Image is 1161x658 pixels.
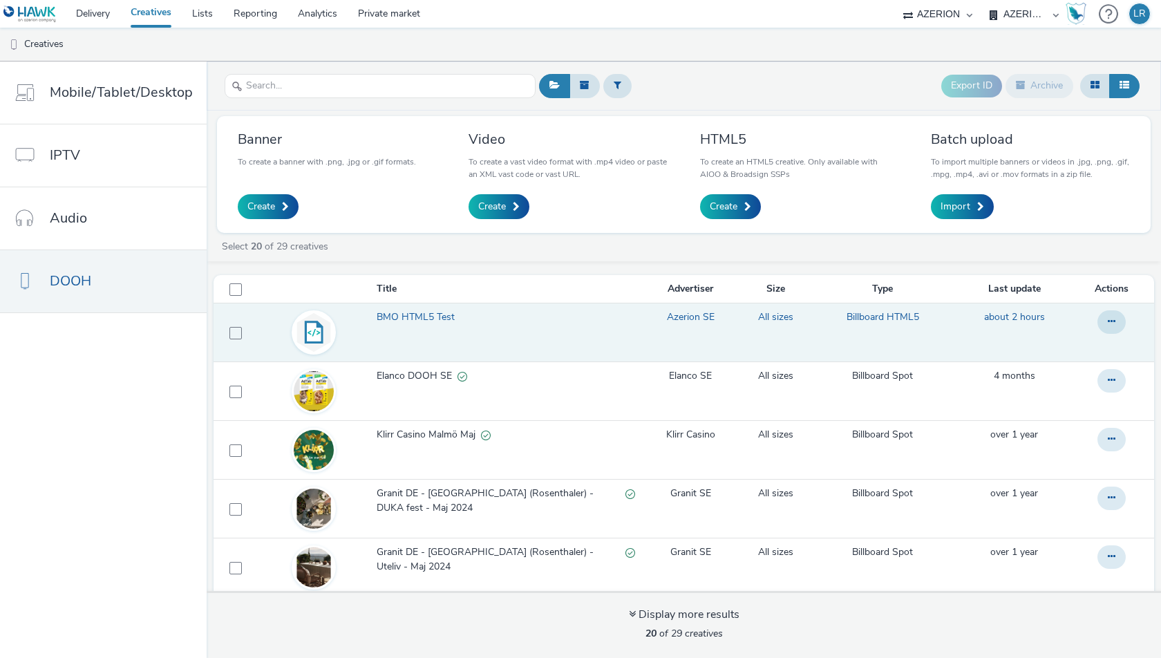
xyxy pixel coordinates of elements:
[990,545,1038,559] a: 8 May 2024, 10:54
[852,487,913,500] a: Billboard Spot
[50,82,193,102] span: Mobile/Tablet/Desktop
[50,208,87,228] span: Audio
[1006,74,1073,97] button: Archive
[931,156,1130,180] p: To import multiple banners or videos in .jpg, .png, .gif, .mpg, .mp4, .avi or .mov formats in a z...
[670,545,711,559] a: Granit SE
[847,310,919,324] a: Billboard HTML5
[984,310,1045,323] span: about 2 hours
[1075,275,1154,303] th: Actions
[1080,74,1110,97] button: Grid
[852,369,913,383] a: Billboard Spot
[700,156,899,180] p: To create an HTML5 creative. Only available with AIOO & Broadsign SSPs
[645,627,657,640] strong: 20
[220,240,334,253] a: Select of 29 creatives
[642,275,740,303] th: Advertiser
[990,545,1038,558] span: over 1 year
[990,487,1038,500] a: 8 May 2024, 10:55
[700,130,899,149] h3: HTML5
[1066,3,1092,25] a: Hawk Academy
[3,6,57,23] img: undefined Logo
[377,369,641,390] a: Elanco DOOH SEValid
[225,74,536,98] input: Search...
[294,415,334,486] img: 4f8b20a1-ccdf-4b46-9498-bf83aa39405b.jpg
[670,487,711,500] a: Granit SE
[377,545,641,581] a: Granit DE - [GEOGRAPHIC_DATA] (Rosenthaler) - Uteliv - Maj 2024Valid
[294,532,334,603] img: 67abb26d-a428-4686-936f-39af476b7abb.jpg
[758,369,793,383] a: All sizes
[457,369,467,384] div: Valid
[238,194,299,219] a: Create
[666,428,715,442] a: Klirr Casino
[758,428,793,442] a: All sizes
[238,130,416,149] h3: Banner
[294,312,334,352] img: code.svg
[954,275,1075,303] th: Last update
[375,275,642,303] th: Title
[469,130,668,149] h3: Video
[931,194,994,219] a: Import
[811,275,954,303] th: Type
[931,130,1130,149] h3: Batch upload
[50,145,80,165] span: IPTV
[481,428,491,442] div: Valid
[739,275,811,303] th: Size
[758,310,793,324] a: All sizes
[247,200,275,214] span: Create
[478,200,506,214] span: Create
[1133,3,1146,24] div: LR
[469,156,668,180] p: To create a vast video format with .mp4 video or paste an XML vast code or vast URL.
[645,627,723,640] span: of 29 creatives
[994,369,1035,382] span: 4 months
[377,487,625,515] span: Granit DE - [GEOGRAPHIC_DATA] (Rosenthaler) - DUKA fest - Maj 2024
[629,607,739,623] div: Display more results
[700,194,761,219] a: Create
[990,487,1038,500] span: over 1 year
[758,487,793,500] a: All sizes
[1066,3,1086,25] img: Hawk Academy
[377,428,481,442] span: Klirr Casino Malmö Maj
[377,545,625,574] span: Granit DE - [GEOGRAPHIC_DATA] (Rosenthaler) - Uteliv - Maj 2024
[7,38,21,52] img: dooh
[377,428,641,449] a: Klirr Casino Malmö MajValid
[294,356,334,427] img: 36a978bd-156a-49aa-9ba2-be848c69fa88.jpg
[941,75,1002,97] button: Export ID
[377,310,460,324] span: BMO HTML5 Test
[50,271,91,291] span: DOOH
[251,240,262,253] strong: 20
[710,200,737,214] span: Create
[758,545,793,559] a: All sizes
[625,487,635,501] div: Valid
[941,200,970,214] span: Import
[984,310,1045,324] a: 9 September 2025, 11:54
[1109,74,1140,97] button: Table
[469,194,529,219] a: Create
[294,473,334,545] img: 6abb8b8b-81e6-4601-8a0a-d0a5287f7f24.jpg
[994,369,1035,383] a: 28 April 2025, 16:35
[377,369,457,383] span: Elanco DOOH SE
[852,428,913,442] a: Billboard Spot
[990,428,1038,442] a: 15 May 2024, 12:53
[669,369,712,383] a: Elanco SE
[625,545,635,560] div: Valid
[852,545,913,559] a: Billboard Spot
[667,310,715,324] a: Azerion SE
[377,310,641,331] a: BMO HTML5 Test
[377,487,641,522] a: Granit DE - [GEOGRAPHIC_DATA] (Rosenthaler) - DUKA fest - Maj 2024Valid
[238,156,416,168] p: To create a banner with .png, .jpg or .gif formats.
[990,428,1038,441] span: over 1 year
